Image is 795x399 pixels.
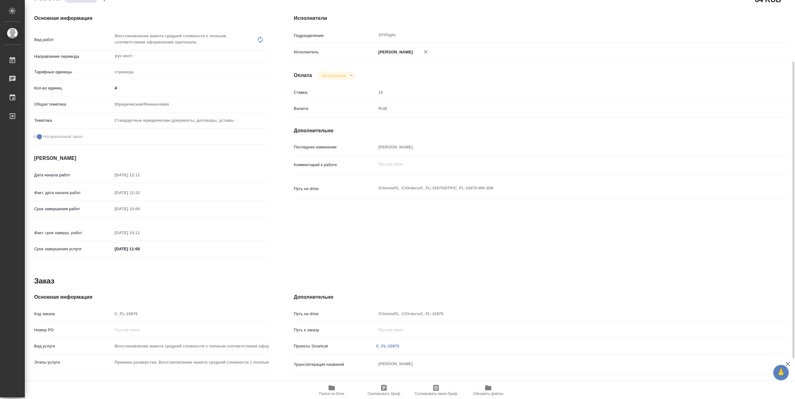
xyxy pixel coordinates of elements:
button: Удалить исполнителя [419,45,433,59]
p: Срок завершения услуги [34,246,112,252]
input: ✎ Введи что-нибудь [112,244,167,253]
p: Факт. срок заверш. работ [34,230,112,236]
p: Тематика [34,117,112,124]
input: Пустое поле [112,325,269,334]
input: Пустое поле [112,170,167,179]
button: Не оплачена [320,73,348,78]
p: Путь на drive [294,311,376,317]
input: Пустое поле [376,88,747,97]
input: Пустое поле [376,143,747,152]
p: Факт. дата начала работ [34,190,112,196]
p: Исполнитель [294,49,376,55]
div: Выполнен [317,71,355,80]
h4: Оплата [294,72,312,79]
textarea: /Clients/FL_C/Orders/C_FL-15975/DTP/C_FL-15975-WK-008 [376,183,747,193]
p: Последнее изменение [294,144,376,150]
p: Дата начала работ [34,172,112,178]
input: Пустое поле [376,325,747,334]
span: Скопировать мини-бриф [415,392,457,396]
button: Скопировать мини-бриф [410,382,462,399]
div: Юридическая/Финансовая [112,99,269,110]
p: Проекты Smartcat [294,343,376,349]
p: Направление перевода [34,53,112,60]
div: Стандартные юридические документы, договоры, уставы [112,115,269,126]
span: Обновить файлы [473,392,503,396]
button: 🙏 [773,365,789,380]
span: 🙏 [776,366,786,379]
p: Номер РО [34,327,112,333]
h4: Ответственные [34,380,269,388]
p: Срок завершения работ [34,206,112,212]
p: Вид работ [34,37,112,43]
input: Пустое поле [112,342,269,351]
h2: Заказ [34,276,54,286]
button: Обновить файлы [462,382,514,399]
p: Этапы услуги [34,359,112,365]
input: Пустое поле [112,309,269,318]
div: страница [112,67,269,77]
p: Путь к заказу [294,327,376,333]
h4: Основная информация [34,293,269,301]
p: Комментарий к работе [294,162,376,168]
h4: Основная информация [34,15,269,22]
span: Скопировать бриф [367,392,400,396]
input: ✎ Введи что-нибудь [112,84,269,93]
a: C_FL-15975 [376,344,399,348]
span: Нотариальный заказ [43,134,83,140]
p: Транслитерация названий [294,361,376,368]
button: Папка на Drive [306,382,358,399]
p: Тарифные единицы [34,69,112,75]
p: Путь на drive [294,186,376,192]
p: Общая тематика [34,101,112,107]
p: Вид услуги [34,343,112,349]
input: Пустое поле [112,228,167,237]
h4: Исполнители [294,15,788,22]
p: Кол-во единиц [34,85,112,91]
span: Папка на Drive [319,392,344,396]
textarea: [PERSON_NAME] [376,359,747,369]
p: Валюта [294,106,376,112]
button: Скопировать бриф [358,382,410,399]
p: Ставка [294,89,376,96]
input: Пустое поле [112,188,167,197]
p: Подразделение [294,33,376,39]
input: Пустое поле [376,309,747,318]
input: Пустое поле [112,358,269,367]
h4: Дополнительно [294,293,788,301]
textarea: нот [376,379,747,389]
p: [PERSON_NAME] [376,49,413,55]
h4: [PERSON_NAME] [34,155,269,162]
h4: Дополнительно [294,127,788,134]
div: RUB [376,103,747,114]
p: Код заказа [34,311,112,317]
input: Пустое поле [112,204,167,213]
